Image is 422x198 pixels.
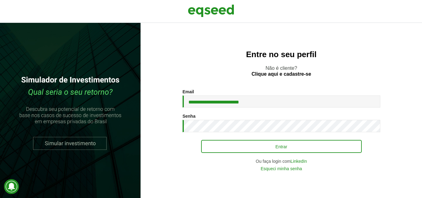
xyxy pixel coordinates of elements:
div: Ou faça login com [183,159,380,163]
label: Email [183,90,194,94]
a: LinkedIn [291,159,307,163]
a: Esqueci minha senha [261,166,302,171]
button: Entrar [201,140,362,153]
a: Clique aqui e cadastre-se [251,72,311,77]
p: Não é cliente? [153,65,410,77]
label: Senha [183,114,196,118]
h2: Entre no seu perfil [153,50,410,59]
img: EqSeed Logo [188,3,234,19]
